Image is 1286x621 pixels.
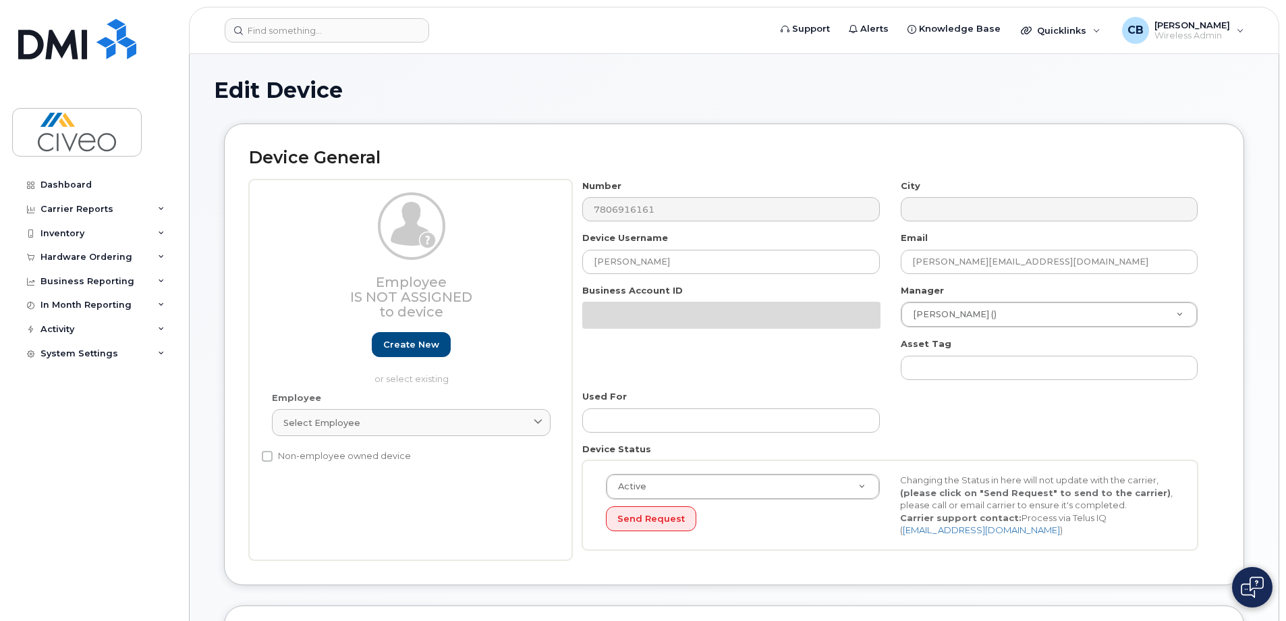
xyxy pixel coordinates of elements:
label: Device Username [582,232,668,244]
label: Email [901,232,928,244]
label: Used For [582,390,627,403]
a: Select employee [272,409,551,436]
h3: Employee [272,275,551,319]
input: Non-employee owned device [262,451,273,462]
a: Active [607,475,879,499]
label: Device Status [582,443,651,456]
label: Manager [901,284,944,297]
strong: Carrier support contact: [900,512,1022,523]
h1: Edit Device [214,78,1254,102]
label: Number [582,180,621,192]
label: Business Account ID [582,284,683,297]
div: Changing the Status in here will not update with the carrier, , please call or email carrier to e... [890,474,1184,537]
label: Asset Tag [901,337,951,350]
a: [EMAIL_ADDRESS][DOMAIN_NAME] [903,524,1060,535]
a: Create new [372,332,451,357]
strong: (please click on "Send Request" to send to the carrier) [900,487,1171,498]
p: or select existing [272,373,551,385]
span: [PERSON_NAME] () [905,308,997,321]
a: [PERSON_NAME] () [901,302,1197,327]
h2: Device General [249,148,1219,167]
label: Employee [272,391,321,404]
span: Select employee [283,416,360,429]
span: Active [610,481,646,493]
img: Open chat [1241,576,1264,598]
label: Non-employee owned device [262,448,411,464]
span: Is not assigned [350,289,472,305]
span: to device [379,304,443,320]
button: Send Request [606,506,696,531]
label: City [901,180,920,192]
